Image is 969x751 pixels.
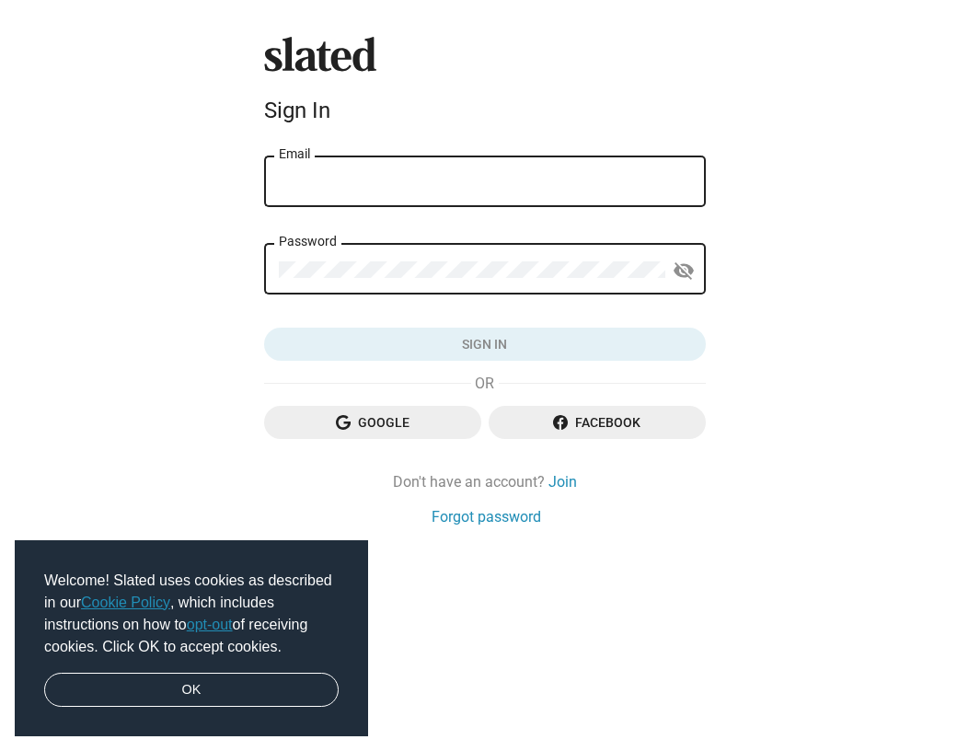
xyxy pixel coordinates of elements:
[44,673,339,708] a: dismiss cookie message
[264,406,481,439] button: Google
[489,406,706,439] button: Facebook
[264,98,706,123] div: Sign In
[264,37,706,131] sl-branding: Sign In
[503,406,691,439] span: Facebook
[187,617,233,632] a: opt-out
[279,406,467,439] span: Google
[665,252,702,289] button: Show password
[264,472,706,491] div: Don't have an account?
[15,540,368,737] div: cookieconsent
[432,507,541,526] a: Forgot password
[673,257,695,285] mat-icon: visibility_off
[44,570,339,658] span: Welcome! Slated uses cookies as described in our , which includes instructions on how to of recei...
[548,472,577,491] a: Join
[81,595,170,610] a: Cookie Policy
